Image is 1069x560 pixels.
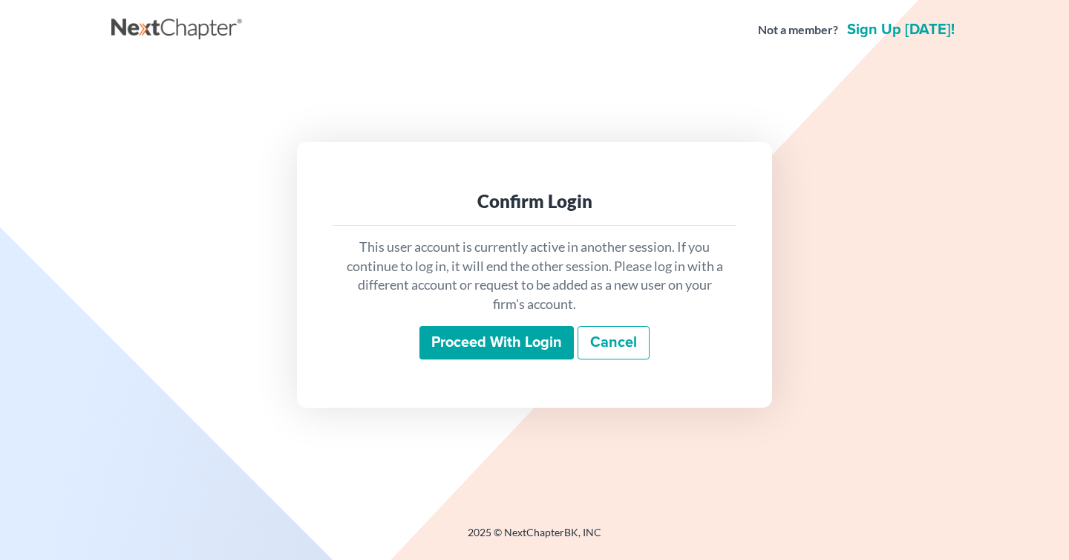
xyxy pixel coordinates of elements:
[344,238,725,314] p: This user account is currently active in another session. If you continue to log in, it will end ...
[111,525,958,552] div: 2025 © NextChapterBK, INC
[758,22,838,39] strong: Not a member?
[419,326,574,360] input: Proceed with login
[344,189,725,213] div: Confirm Login
[844,22,958,37] a: Sign up [DATE]!
[578,326,650,360] a: Cancel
